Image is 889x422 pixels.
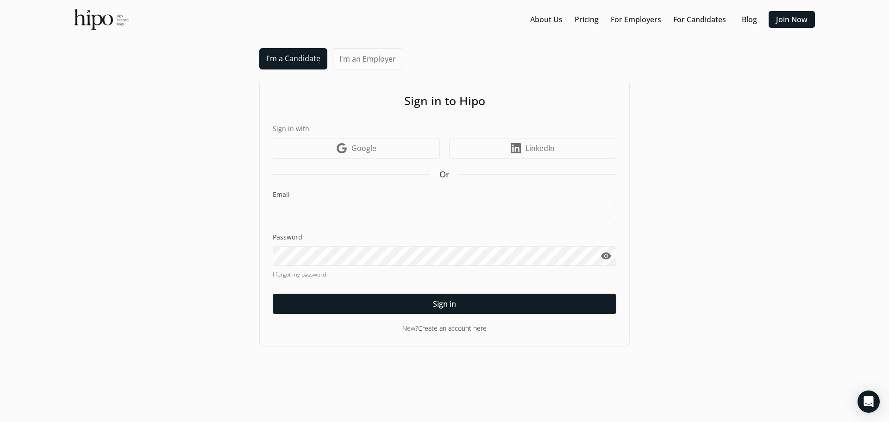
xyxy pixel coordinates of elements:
[673,14,726,25] a: For Candidates
[601,251,612,262] span: visibility
[74,9,129,30] img: official-logo
[607,11,665,28] button: For Employers
[418,324,487,333] a: Create an account here
[273,138,440,159] a: Google
[273,233,616,242] label: Password
[670,11,730,28] button: For Candidates
[575,14,599,25] a: Pricing
[273,190,616,199] label: Email
[526,143,555,154] span: LinkedIn
[351,143,376,154] span: Google
[433,298,456,309] span: Sign in
[332,48,403,69] a: I'm an Employer
[734,11,764,28] button: Blog
[858,391,880,413] div: Open Intercom Messenger
[530,14,563,25] a: About Us
[259,48,327,69] a: I'm a Candidate
[273,271,616,279] a: I forgot my password
[769,11,815,28] button: Join Now
[611,14,661,25] a: For Employers
[742,14,757,25] a: Blog
[273,124,616,133] label: Sign in with
[273,323,616,333] div: New?
[439,168,450,181] span: Or
[571,11,602,28] button: Pricing
[449,138,616,159] a: LinkedIn
[273,294,616,314] button: Sign in
[273,92,616,110] h1: Sign in to Hipo
[595,246,616,266] button: visibility
[776,14,808,25] a: Join Now
[526,11,566,28] button: About Us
